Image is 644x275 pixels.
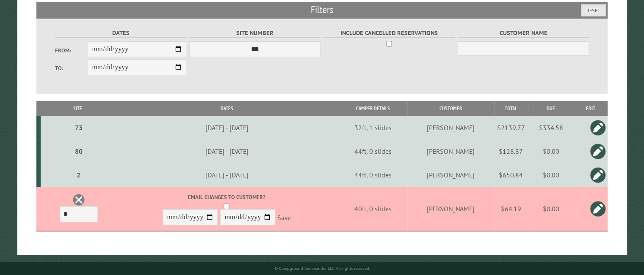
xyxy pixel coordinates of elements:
td: $650.84 [494,163,528,187]
div: 80 [44,147,113,155]
td: $334.58 [528,116,574,139]
td: $0.00 [528,139,574,163]
label: Site Number [189,28,321,38]
th: Customer [407,101,494,116]
th: Edit [574,101,608,116]
a: Delete this reservation [72,193,85,206]
td: [PERSON_NAME] [407,163,494,187]
td: 32ft, 1 slides [339,116,407,139]
div: [DATE] - [DATE] [116,147,337,155]
button: Reset [581,4,606,16]
th: Total [494,101,528,116]
td: 40ft, 0 slides [339,187,407,231]
td: [PERSON_NAME] [407,139,494,163]
th: Site [41,101,115,116]
td: 44ft, 0 slides [339,163,407,187]
td: $0.00 [528,163,574,187]
div: 73 [44,123,113,132]
td: $2139.77 [494,116,528,139]
div: [DATE] - [DATE] [116,123,337,132]
td: [PERSON_NAME] [407,116,494,139]
div: 2 [44,171,113,179]
label: Include Cancelled Reservations [323,28,455,38]
label: Dates [55,28,187,38]
td: $0.00 [528,187,574,231]
div: [DATE] - [DATE] [116,171,337,179]
small: © Campground Commander LLC. All rights reserved. [274,266,370,271]
div: - [116,193,337,227]
label: Email changes to customer? [116,193,337,201]
td: $128.37 [494,139,528,163]
label: From: [55,46,88,54]
td: [PERSON_NAME] [407,187,494,231]
label: Customer Name [458,28,589,38]
h2: Filters [36,2,608,18]
th: Due [528,101,574,116]
a: Save [277,213,290,222]
th: Dates [115,101,339,116]
th: Camper Details [339,101,407,116]
td: $64.19 [494,187,528,231]
td: 44ft, 0 slides [339,139,407,163]
label: To: [55,64,88,72]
